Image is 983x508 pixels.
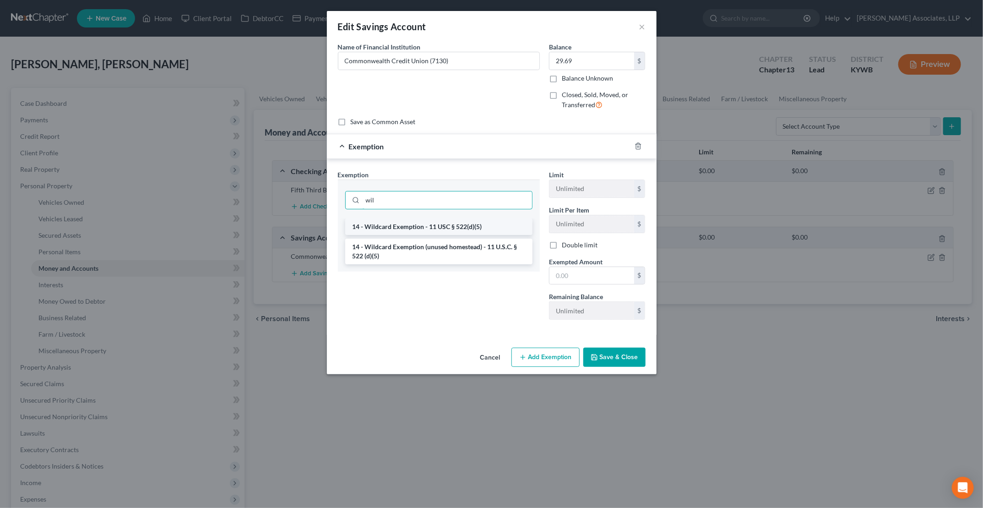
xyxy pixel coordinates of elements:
[338,52,539,70] input: Enter name...
[549,292,603,301] label: Remaining Balance
[549,205,589,215] label: Limit Per Item
[345,239,532,264] li: 14 - Wildcard Exemption (unused homestead) - 11 U.S.C. § 522 (d)(5)
[634,215,645,233] div: $
[549,52,634,70] input: 0.00
[549,171,564,179] span: Limit
[349,142,384,151] span: Exemption
[549,302,634,319] input: --
[363,191,532,209] input: Search exemption rules...
[549,267,634,284] input: 0.00
[634,302,645,319] div: $
[549,42,571,52] label: Balance
[583,348,646,367] button: Save & Close
[351,117,416,126] label: Save as Common Asset
[562,74,613,83] label: Balance Unknown
[562,240,597,250] label: Double limit
[634,52,645,70] div: $
[634,180,645,197] div: $
[338,43,421,51] span: Name of Financial Institution
[549,258,603,266] span: Exempted Amount
[562,91,628,109] span: Closed, Sold, Moved, or Transferred
[549,215,634,233] input: --
[634,267,645,284] div: $
[511,348,580,367] button: Add Exemption
[952,477,974,499] div: Open Intercom Messenger
[639,21,646,32] button: ×
[338,20,426,33] div: Edit Savings Account
[345,218,532,235] li: 14 - Wildcard Exemption - 11 USC § 522(d)(5)
[473,349,508,367] button: Cancel
[338,171,369,179] span: Exemption
[549,180,634,197] input: --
